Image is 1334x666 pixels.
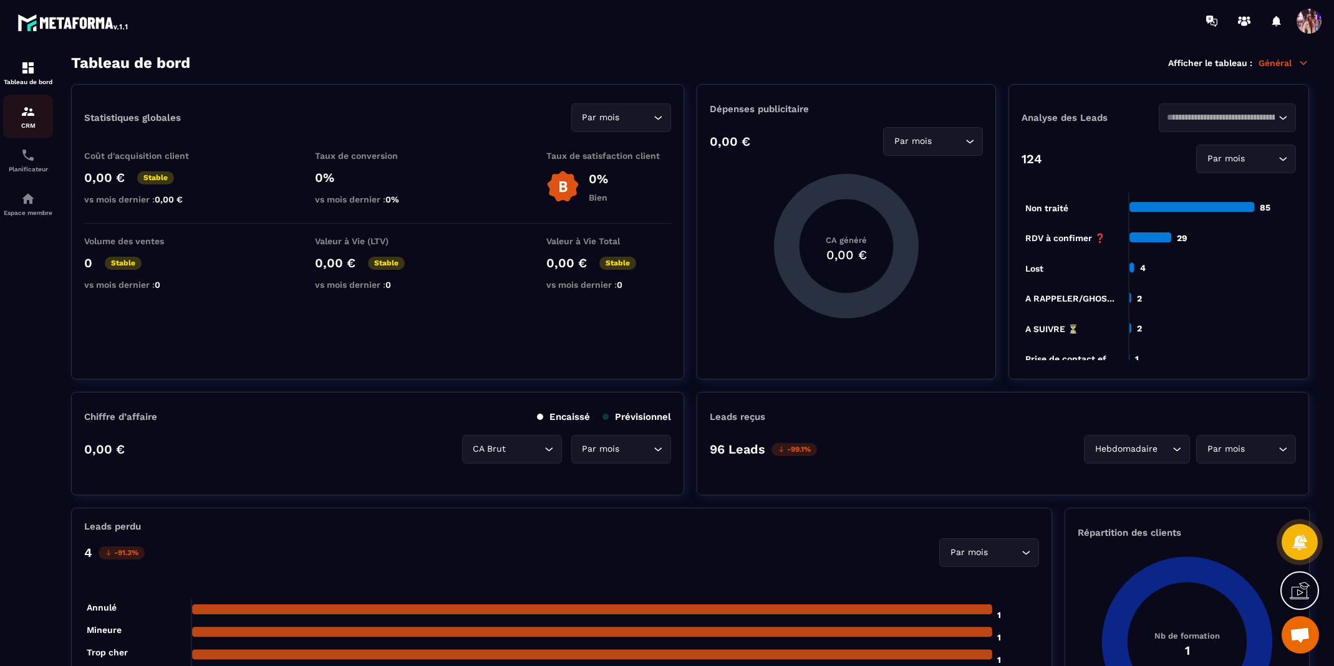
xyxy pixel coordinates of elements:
img: logo [17,11,130,34]
span: Par mois [947,546,990,559]
input: Search for option [934,135,962,148]
p: Général [1259,57,1309,69]
input: Search for option [1247,442,1275,456]
p: Taux de satisfaction client [546,151,671,161]
div: Search for option [462,435,562,464]
p: Taux de conversion [315,151,440,161]
div: Search for option [1084,435,1190,464]
a: Ouvrir le chat [1282,616,1319,654]
span: 0 [617,280,622,290]
tspan: Trop cher [87,647,128,657]
img: b-badge-o.b3b20ee6.svg [546,170,579,203]
p: vs mois dernier : [84,194,209,204]
span: Par mois [891,135,934,148]
p: 4 [84,545,92,560]
div: Search for option [1196,145,1296,173]
p: Bien [589,193,608,202]
p: Répartition des clients [1078,527,1297,538]
input: Search for option [1247,152,1275,166]
p: Stable [105,257,142,270]
a: schedulerschedulerPlanificateur [3,138,53,182]
span: CA Brut [470,442,509,456]
img: scheduler [21,148,36,163]
p: -99.1% [771,443,817,456]
p: 0,00 € [710,134,750,149]
p: Coût d'acquisition client [84,151,209,161]
span: 0,00 € [155,194,183,204]
div: Search for option [1196,435,1296,464]
p: Valeur à Vie (LTV) [315,236,440,246]
input: Search for option [509,442,541,456]
input: Search for option [622,442,650,456]
p: Encaissé [537,411,590,422]
p: 0% [315,170,440,185]
p: 96 Leads [710,442,765,457]
span: Par mois [579,111,622,125]
tspan: Prise de contact ef... [1025,354,1113,364]
span: 0% [385,194,399,204]
p: 0 [84,255,92,270]
p: vs mois dernier : [84,280,209,290]
p: vs mois dernier : [315,280,440,290]
div: Search for option [571,103,671,132]
a: formationformationTableau de bord [3,51,53,95]
div: Search for option [883,127,983,156]
p: 124 [1022,151,1042,166]
img: automations [21,191,36,206]
p: Leads perdu [84,521,141,532]
tspan: Mineure [87,625,122,635]
tspan: RDV à confimer ❓ [1025,233,1106,244]
span: 0 [385,280,391,290]
div: Search for option [1159,103,1296,132]
span: Hebdomadaire [1092,442,1160,456]
p: Leads reçus [710,411,765,422]
input: Search for option [990,546,1018,559]
p: 0% [589,171,608,186]
p: Valeur à Vie Total [546,236,671,246]
p: Analyse des Leads [1022,112,1159,123]
span: 0 [155,280,160,290]
h3: Tableau de bord [71,54,190,72]
div: Search for option [571,435,671,464]
p: Stable [368,257,405,270]
input: Search for option [622,111,650,125]
span: Par mois [1204,442,1247,456]
div: Search for option [939,538,1039,567]
p: Planificateur [3,166,53,173]
p: Dépenses publicitaire [710,103,983,115]
p: 0,00 € [84,442,125,457]
p: Chiffre d’affaire [84,411,157,422]
a: automationsautomationsEspace membre [3,182,53,226]
p: 0,00 € [315,255,355,270]
p: Volume des ventes [84,236,209,246]
tspan: A RAPPELER/GHOS... [1025,293,1114,303]
p: CRM [3,122,53,129]
img: formation [21,60,36,75]
p: Stable [137,171,174,184]
p: Statistiques globales [84,112,181,123]
p: vs mois dernier : [315,194,440,204]
p: 0,00 € [546,255,587,270]
input: Search for option [1160,442,1169,456]
p: Prévisionnel [602,411,671,422]
tspan: Annulé [87,602,117,612]
span: Par mois [1204,152,1247,166]
input: Search for option [1167,111,1275,125]
p: 0,00 € [84,170,125,185]
p: Tableau de bord [3,78,53,85]
tspan: Non traité [1025,203,1068,213]
p: Espace membre [3,209,53,216]
p: vs mois dernier : [546,280,671,290]
p: Afficher le tableau : [1168,58,1252,68]
span: Par mois [579,442,622,456]
img: formation [21,104,36,119]
tspan: Lost [1025,264,1043,274]
p: Stable [599,257,636,270]
tspan: A SUIVRE ⏳ [1025,324,1079,335]
p: -91.3% [99,546,145,559]
a: formationformationCRM [3,95,53,138]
